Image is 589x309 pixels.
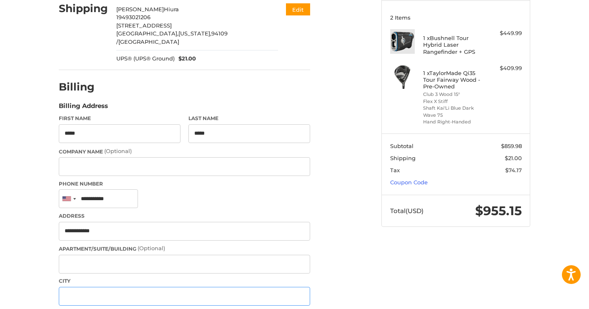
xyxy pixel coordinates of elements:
[423,98,487,105] li: Flex X Stiff
[423,105,487,118] li: Shaft Kai'Li Blue Dark Wave 75
[59,115,180,122] label: First Name
[138,245,165,251] small: (Optional)
[501,143,522,149] span: $859.98
[59,147,310,156] label: Company Name
[59,244,310,253] label: Apartment/Suite/Building
[59,190,78,208] div: United States: +1
[390,143,414,149] span: Subtotal
[59,101,108,115] legend: Billing Address
[116,55,175,63] span: UPS® (UPS® Ground)
[116,30,228,45] span: 94109 /
[164,6,179,13] span: Hiura
[390,207,424,215] span: Total (USD)
[59,277,310,285] label: City
[118,38,179,45] span: [GEOGRAPHIC_DATA]
[505,167,522,173] span: $74.17
[188,115,310,122] label: Last Name
[423,118,487,126] li: Hand Right-Handed
[59,180,310,188] label: Phone Number
[59,2,108,15] h2: Shipping
[116,30,178,37] span: [GEOGRAPHIC_DATA],
[390,167,400,173] span: Tax
[390,14,522,21] h3: 2 Items
[59,212,310,220] label: Address
[505,155,522,161] span: $21.00
[489,29,522,38] div: $449.99
[116,6,164,13] span: [PERSON_NAME]
[475,203,522,219] span: $955.15
[390,155,416,161] span: Shipping
[489,64,522,73] div: $409.99
[423,70,487,90] h4: 1 x TaylorMade Qi35 Tour Fairway Wood - Pre-Owned
[175,55,196,63] span: $21.00
[423,35,487,55] h4: 1 x Bushnell Tour Hybrid Laser Rangefinder + GPS
[116,22,172,29] span: [STREET_ADDRESS]
[59,80,108,93] h2: Billing
[104,148,132,154] small: (Optional)
[390,179,428,186] a: Coupon Code
[423,91,487,98] li: Club 3 Wood 15°
[178,30,211,37] span: [US_STATE],
[116,14,150,20] span: 19493021206
[286,3,310,15] button: Edit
